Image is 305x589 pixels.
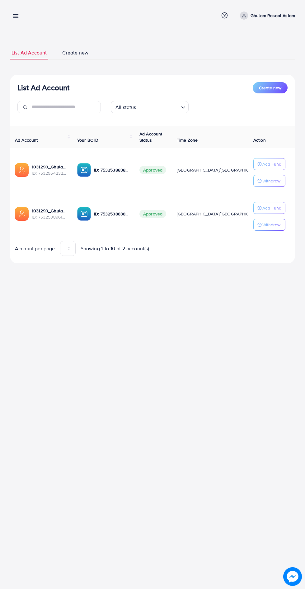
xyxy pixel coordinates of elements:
[262,160,281,168] p: Add Fund
[259,85,281,91] span: Create new
[114,103,138,112] span: All status
[253,202,285,214] button: Add Fund
[139,210,166,218] span: Approved
[32,164,67,177] div: <span class='underline'>1031290_Ghulam Rasool Aslam 2_1753902599199</span></br>7532954232266326017
[77,207,91,221] img: ic-ba-acc.ded83a64.svg
[177,211,263,217] span: [GEOGRAPHIC_DATA]/[GEOGRAPHIC_DATA]
[138,101,179,112] input: Search for option
[15,207,29,221] img: ic-ads-acc.e4c84228.svg
[94,166,129,174] p: ID: 7532538838637019152
[94,210,129,218] p: ID: 7532538838637019152
[12,49,47,56] span: List Ad Account
[81,245,149,252] span: Showing 1 To 10 of 2 account(s)
[139,166,166,174] span: Approved
[111,101,189,113] div: Search for option
[32,164,67,170] a: 1031290_Ghulam Rasool Aslam 2_1753902599199
[32,208,67,214] a: 1031290_Ghulam Rasool Aslam_1753805901568
[77,163,91,177] img: ic-ba-acc.ded83a64.svg
[15,245,55,252] span: Account per page
[253,158,285,170] button: Add Fund
[32,214,67,220] span: ID: 7532538961244635153
[283,567,302,586] img: image
[253,82,288,93] button: Create new
[139,131,162,143] span: Ad Account Status
[253,175,285,187] button: Withdraw
[262,204,281,212] p: Add Fund
[253,219,285,231] button: Withdraw
[177,137,198,143] span: Time Zone
[237,12,295,20] a: Ghulam Rasool Aslam
[251,12,295,19] p: Ghulam Rasool Aslam
[177,167,263,173] span: [GEOGRAPHIC_DATA]/[GEOGRAPHIC_DATA]
[262,221,280,229] p: Withdraw
[32,170,67,176] span: ID: 7532954232266326017
[62,49,88,56] span: Create new
[15,163,29,177] img: ic-ads-acc.e4c84228.svg
[32,208,67,220] div: <span class='underline'>1031290_Ghulam Rasool Aslam_1753805901568</span></br>7532538961244635153
[262,177,280,185] p: Withdraw
[77,137,99,143] span: Your BC ID
[15,137,38,143] span: Ad Account
[17,83,69,92] h3: List Ad Account
[253,137,266,143] span: Action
